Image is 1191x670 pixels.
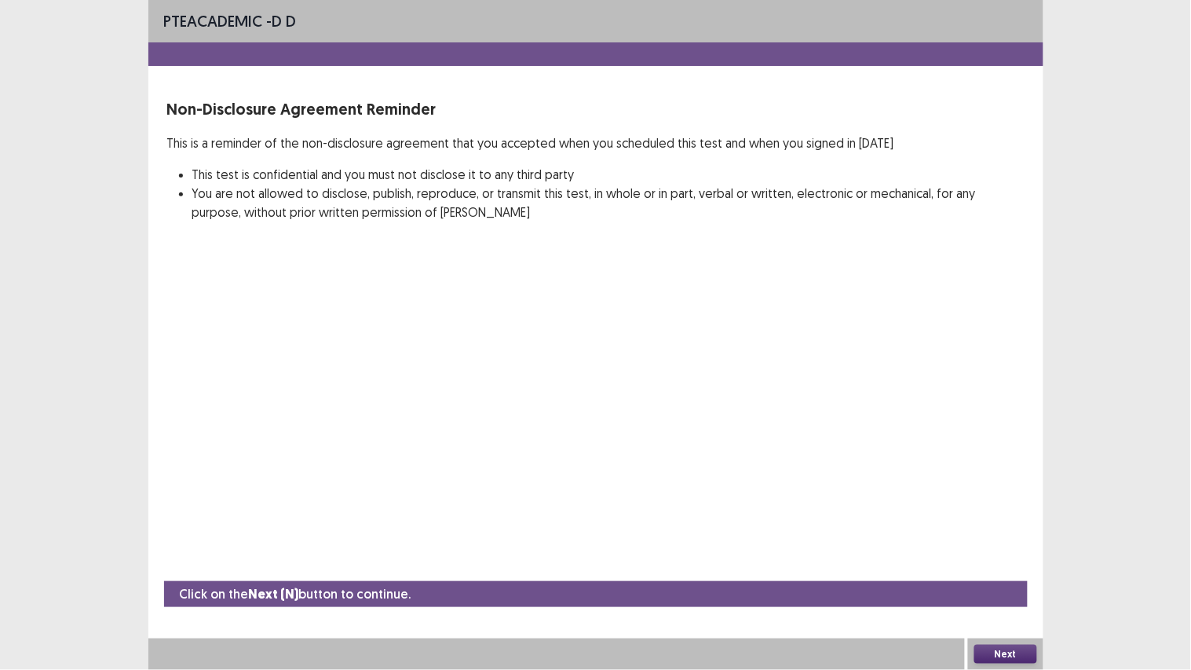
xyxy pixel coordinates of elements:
[180,584,411,604] p: Click on the button to continue.
[192,165,1025,184] li: This test is confidential and you must not disclose it to any third party
[167,134,1025,152] p: This is a reminder of the non-disclosure agreement that you accepted when you scheduled this test...
[249,586,299,602] strong: Next (N)
[164,9,297,33] p: - D D
[164,11,263,31] span: PTE academic
[974,645,1037,664] button: Next
[167,97,1025,121] p: Non-Disclosure Agreement Reminder
[192,184,1025,222] li: You are not allowed to disclose, publish, reproduce, or transmit this test, in whole or in part, ...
